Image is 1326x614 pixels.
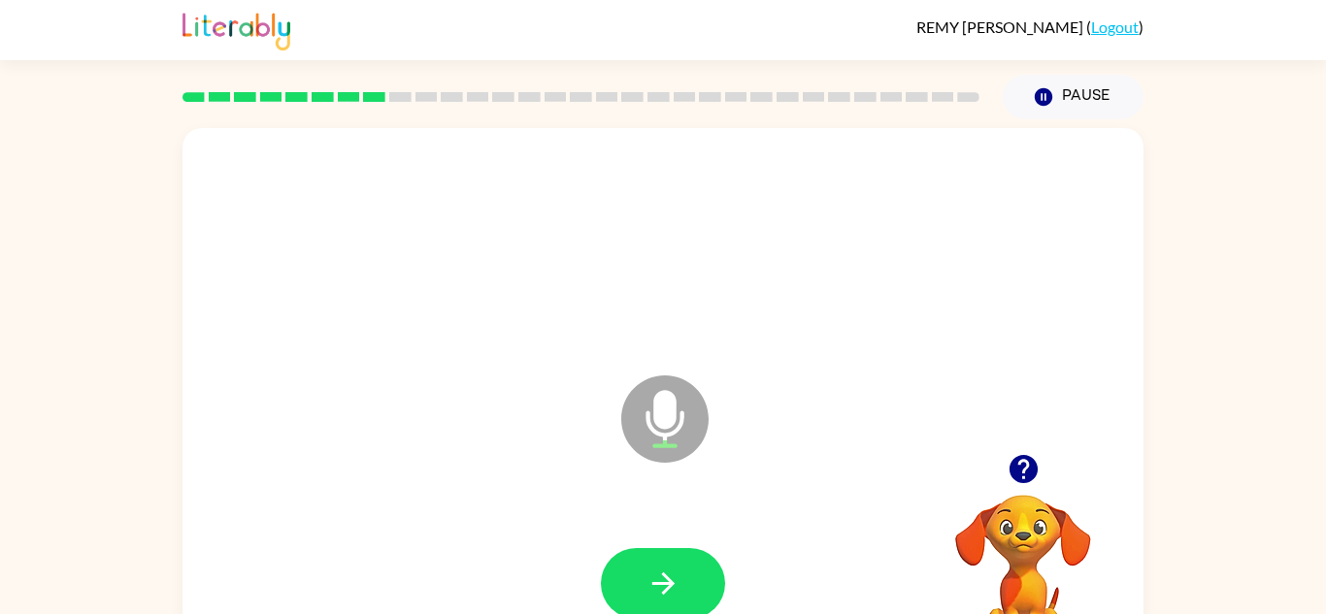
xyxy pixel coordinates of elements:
a: Logout [1091,17,1139,36]
div: ( ) [916,17,1144,36]
img: Literably [182,8,290,50]
button: Pause [1003,75,1144,119]
span: REMY [PERSON_NAME] [916,17,1086,36]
